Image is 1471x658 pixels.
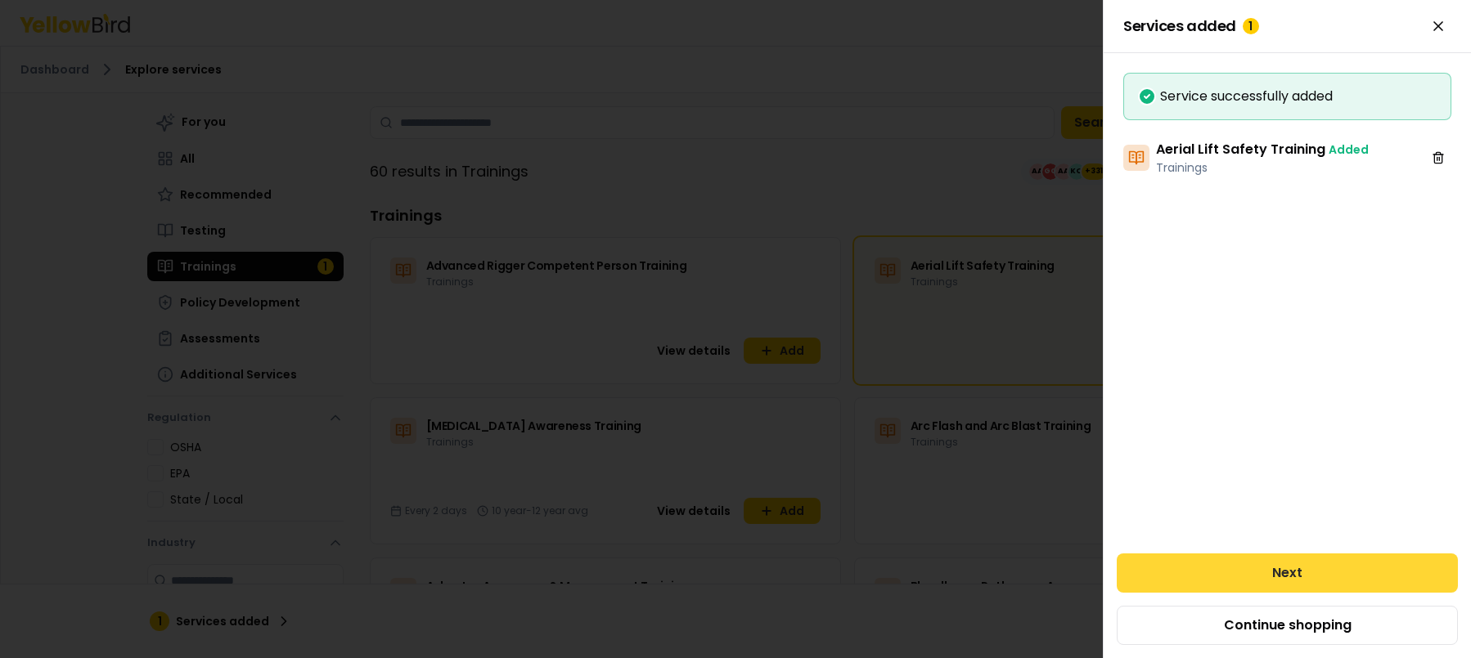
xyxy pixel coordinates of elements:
div: Service successfully added [1137,87,1437,106]
div: 1 [1243,18,1259,34]
h3: Aerial Lift Safety Training [1156,140,1369,159]
button: Close [1425,13,1451,39]
span: Added [1329,141,1369,158]
span: Services added [1123,18,1259,34]
button: Next [1117,553,1458,593]
p: Trainings [1156,159,1369,176]
button: Continue shopping [1117,606,1458,645]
